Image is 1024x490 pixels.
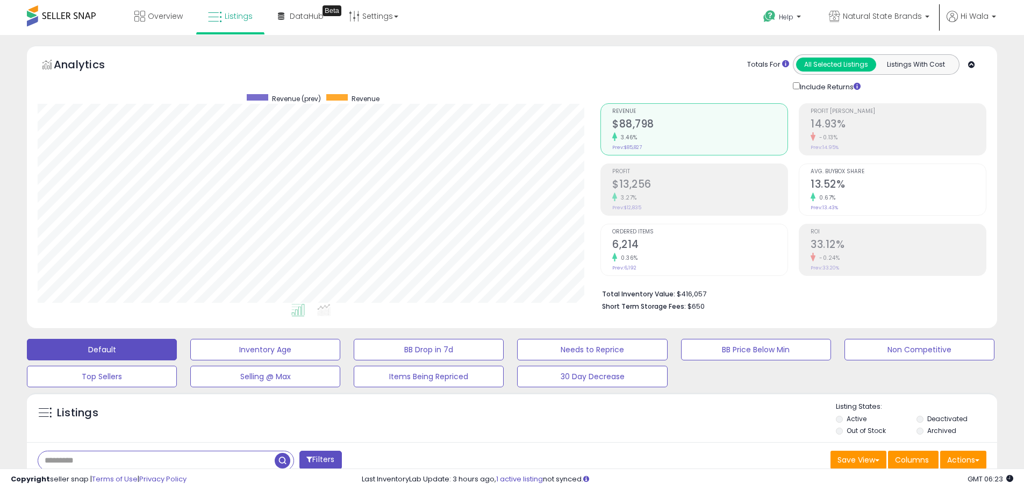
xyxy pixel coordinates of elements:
small: Prev: 33.20% [811,265,839,271]
h2: 6,214 [612,238,787,253]
small: 3.27% [617,194,637,202]
button: Inventory Age [190,339,340,360]
button: Needs to Reprice [517,339,667,360]
small: Prev: $12,835 [612,204,641,211]
span: Avg. Buybox Share [811,169,986,175]
a: Terms of Use [92,474,138,484]
span: Profit [PERSON_NAME] [811,109,986,115]
b: Short Term Storage Fees: [602,302,686,311]
span: Hi Wala [961,11,989,22]
div: Tooltip anchor [323,5,341,16]
span: Revenue [352,94,379,103]
small: -0.13% [815,133,837,141]
small: 3.46% [617,133,638,141]
h2: 13.52% [811,178,986,193]
button: Items Being Repriced [354,366,504,387]
small: Prev: 6,192 [612,265,636,271]
button: BB Price Below Min [681,339,831,360]
label: Out of Stock [847,426,886,435]
h2: 33.12% [811,238,986,253]
button: Filters [299,451,341,470]
button: Default [27,339,177,360]
span: ROI [811,229,986,235]
span: Revenue (prev) [272,94,321,103]
button: Actions [940,451,986,469]
button: All Selected Listings [796,58,876,72]
p: Listing States: [836,402,997,412]
small: Prev: 14.95% [811,144,839,151]
small: Prev: $85,827 [612,144,642,151]
span: Listings [225,11,253,22]
span: DataHub [290,11,324,22]
small: -0.24% [815,254,840,262]
h5: Analytics [54,57,126,75]
button: Non Competitive [844,339,994,360]
div: Totals For [747,60,789,70]
button: Save View [830,451,886,469]
span: Revenue [612,109,787,115]
a: Help [755,2,812,35]
h2: 14.93% [811,118,986,132]
button: Top Sellers [27,366,177,387]
span: Overview [148,11,183,22]
strong: Copyright [11,474,50,484]
h2: $88,798 [612,118,787,132]
a: Privacy Policy [139,474,187,484]
div: seller snap | | [11,474,187,485]
span: Profit [612,169,787,175]
a: Hi Wala [947,11,996,35]
span: $650 [688,301,705,311]
button: 30 Day Decrease [517,366,667,387]
small: 0.36% [617,254,638,262]
small: Prev: 13.43% [811,204,838,211]
li: $416,057 [602,287,978,300]
span: Help [779,12,793,22]
h2: $13,256 [612,178,787,193]
span: Columns [895,455,929,465]
h5: Listings [57,406,98,421]
button: Listings With Cost [876,58,956,72]
button: BB Drop in 7d [354,339,504,360]
i: Get Help [763,10,776,23]
label: Active [847,414,867,423]
label: Archived [927,426,956,435]
b: Total Inventory Value: [602,289,675,299]
button: Columns [888,451,939,469]
label: Deactivated [927,414,968,423]
div: Last InventoryLab Update: 3 hours ago, not synced. [362,474,1013,485]
button: Selling @ Max [190,366,340,387]
a: 1 active listing [496,474,543,484]
span: Ordered Items [612,229,787,235]
span: 2025-09-13 06:23 GMT [968,474,1013,484]
span: Natural State Brands [843,11,922,22]
div: Include Returns [785,80,873,93]
small: 0.67% [815,194,836,202]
